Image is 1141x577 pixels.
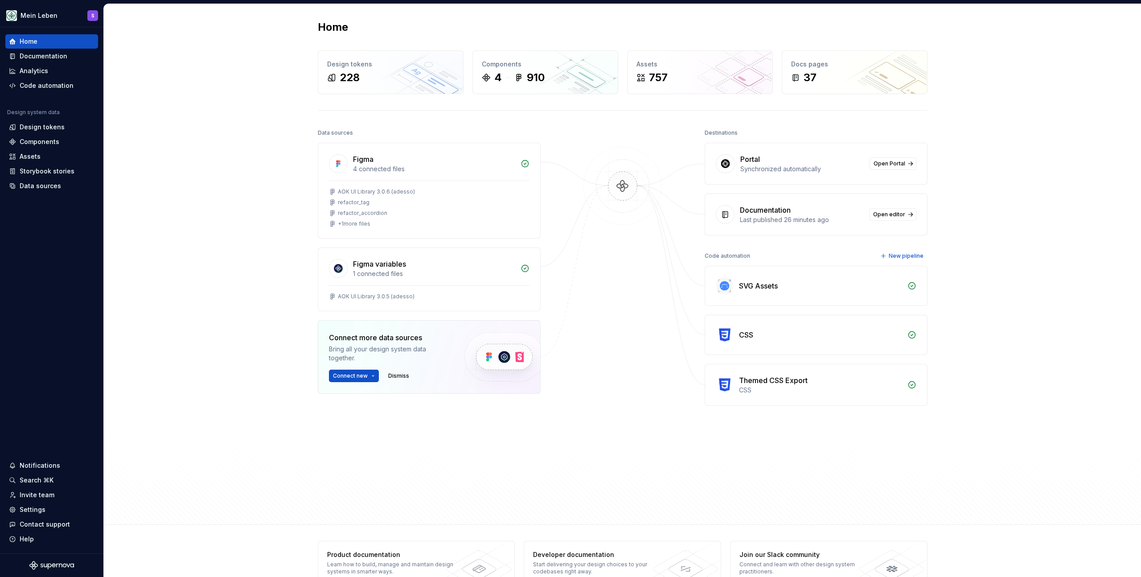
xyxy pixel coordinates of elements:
[494,70,502,85] div: 4
[740,154,760,165] div: Portal
[388,372,409,379] span: Dismiss
[705,127,738,139] div: Destinations
[338,293,415,300] div: AOK UI Library 3.0.5 (adesso)
[318,50,464,94] a: Design tokens228
[5,473,98,487] button: Search ⌘K
[791,60,918,69] div: Docs pages
[782,50,928,94] a: Docs pages37
[739,375,808,386] div: Themed CSS Export
[338,220,370,227] div: + 1 more files
[20,37,37,46] div: Home
[873,211,905,218] span: Open editor
[327,550,457,559] div: Product documentation
[353,165,515,173] div: 4 connected files
[5,149,98,164] a: Assets
[5,120,98,134] a: Design tokens
[869,208,916,221] a: Open editor
[327,561,457,575] div: Learn how to build, manage and maintain design systems in smarter ways.
[340,70,360,85] div: 228
[739,561,869,575] div: Connect and learn with other design system practitioners.
[329,345,449,363] div: Bring all your design system data together.
[740,165,864,173] div: Synchronized automatically
[20,66,48,75] div: Analytics
[533,550,663,559] div: Developer documentation
[739,550,869,559] div: Join our Slack community
[329,370,379,382] button: Connect new
[338,210,387,217] div: refactor_accordion
[7,109,60,116] div: Design system data
[20,137,59,146] div: Components
[353,154,373,165] div: Figma
[627,50,773,94] a: Assets757
[338,188,415,195] div: AOK UI Library 3.0.6 (adesso)
[20,152,41,161] div: Assets
[20,123,65,132] div: Design tokens
[20,505,45,514] div: Settings
[740,205,791,215] div: Documentation
[5,488,98,502] a: Invite team
[870,157,916,170] a: Open Portal
[20,490,54,499] div: Invite team
[739,330,753,340] div: CSS
[874,160,905,167] span: Open Portal
[333,372,368,379] span: Connect new
[329,332,449,343] div: Connect more data sources
[5,164,98,178] a: Storybook stories
[740,215,864,224] div: Last published 26 minutes ago
[327,60,454,69] div: Design tokens
[20,81,74,90] div: Code automation
[20,520,70,529] div: Contact support
[318,20,348,34] h2: Home
[472,50,618,94] a: Components4910
[20,535,34,544] div: Help
[20,52,67,61] div: Documentation
[5,179,98,193] a: Data sources
[705,250,750,262] div: Code automation
[5,135,98,149] a: Components
[21,11,57,20] div: Mein Leben
[318,143,541,239] a: Figma4 connected filesAOK UI Library 3.0.6 (adesso)refactor_tagrefactor_accordion+1more files
[5,78,98,93] a: Code automation
[20,167,74,176] div: Storybook stories
[533,561,663,575] div: Start delivering your design choices to your codebases right away.
[878,250,928,262] button: New pipeline
[6,10,17,21] img: df5db9ef-aba0-4771-bf51-9763b7497661.png
[20,181,61,190] div: Data sources
[5,517,98,532] button: Contact support
[353,269,515,278] div: 1 connected files
[739,280,778,291] div: SVG Assets
[804,70,817,85] div: 37
[20,461,60,470] div: Notifications
[739,386,902,395] div: CSS
[889,252,923,260] span: New pipeline
[5,532,98,546] button: Help
[353,259,406,269] div: Figma variables
[318,247,541,311] a: Figma variables1 connected filesAOK UI Library 3.0.5 (adesso)
[2,6,102,25] button: Mein LebenS
[91,12,94,19] div: S
[29,561,74,570] svg: Supernova Logo
[20,476,53,485] div: Search ⌘K
[5,34,98,49] a: Home
[636,60,763,69] div: Assets
[527,70,545,85] div: 910
[482,60,609,69] div: Components
[5,503,98,517] a: Settings
[5,49,98,63] a: Documentation
[338,199,369,206] div: refactor_tag
[5,458,98,473] button: Notifications
[318,127,353,139] div: Data sources
[384,370,413,382] button: Dismiss
[649,70,668,85] div: 757
[5,64,98,78] a: Analytics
